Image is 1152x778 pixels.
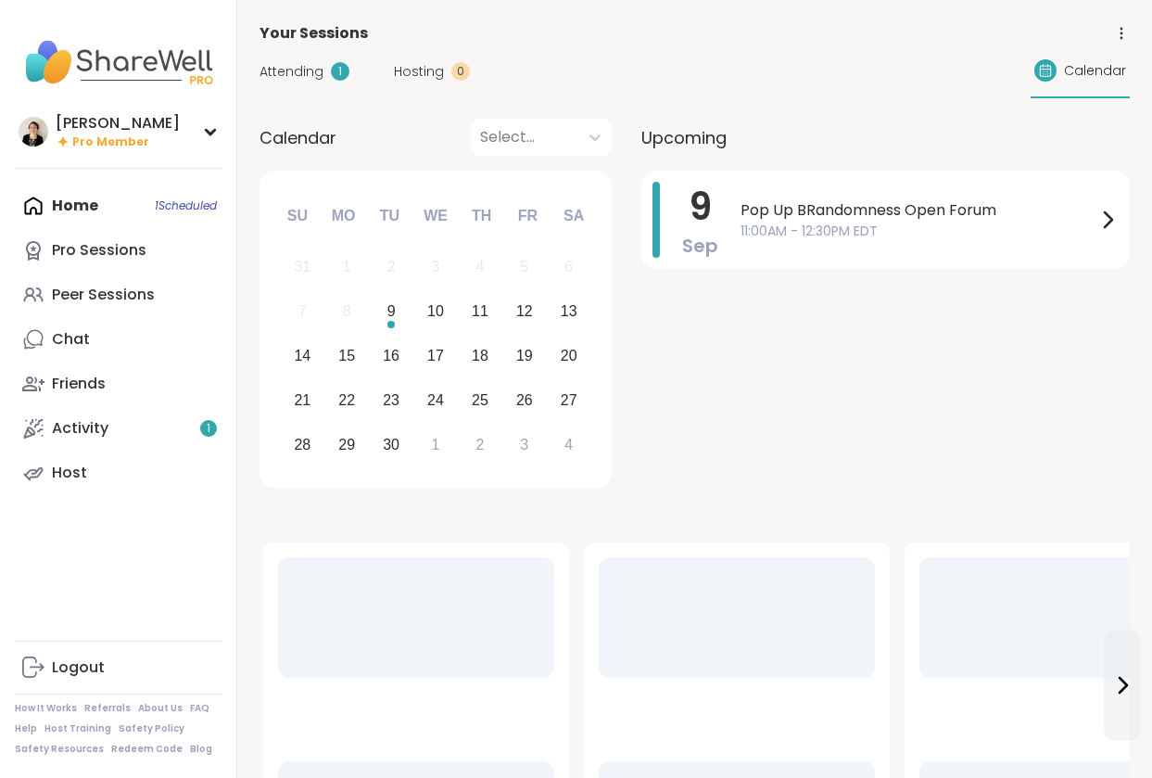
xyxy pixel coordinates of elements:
[372,425,411,465] div: Choose Tuesday, September 30th, 2025
[15,702,77,715] a: How It Works
[383,432,399,457] div: 30
[327,337,367,376] div: Choose Monday, September 15th, 2025
[52,329,90,350] div: Chat
[549,248,589,287] div: Not available Saturday, September 6th, 2025
[338,432,355,457] div: 29
[338,343,355,368] div: 15
[327,380,367,420] div: Choose Monday, September 22nd, 2025
[190,702,209,715] a: FAQ
[520,254,528,279] div: 5
[553,196,594,236] div: Sa
[372,292,411,332] div: Choose Tuesday, September 9th, 2025
[327,248,367,287] div: Not available Monday, September 1st, 2025
[331,62,349,81] div: 1
[394,62,444,82] span: Hosting
[504,248,544,287] div: Not available Friday, September 5th, 2025
[338,388,355,413] div: 22
[416,248,456,287] div: Not available Wednesday, September 3rd, 2025
[564,254,573,279] div: 6
[689,181,712,233] span: 9
[283,248,323,287] div: Not available Sunday, August 31st, 2025
[641,125,727,150] span: Upcoming
[260,125,336,150] span: Calendar
[549,380,589,420] div: Choose Saturday, September 27th, 2025
[52,240,146,261] div: Pro Sessions
[283,425,323,465] div: Choose Sunday, September 28th, 2025
[741,199,1096,222] span: Pop Up BRandomness Open Forum
[462,196,502,236] div: Th
[283,292,323,332] div: Not available Sunday, September 7th, 2025
[327,292,367,332] div: Not available Monday, September 8th, 2025
[507,196,548,236] div: Fr
[52,657,105,678] div: Logout
[561,343,577,368] div: 20
[190,743,212,756] a: Blog
[15,228,222,273] a: Pro Sessions
[343,254,351,279] div: 1
[504,337,544,376] div: Choose Friday, September 19th, 2025
[52,374,106,394] div: Friends
[461,337,500,376] div: Choose Thursday, September 18th, 2025
[294,388,310,413] div: 21
[516,343,533,368] div: 19
[504,380,544,420] div: Choose Friday, September 26th, 2025
[549,337,589,376] div: Choose Saturday, September 20th, 2025
[280,245,590,466] div: month 2025-09
[119,722,184,735] a: Safety Policy
[323,196,363,236] div: Mo
[461,380,500,420] div: Choose Thursday, September 25th, 2025
[84,702,131,715] a: Referrals
[15,743,104,756] a: Safety Resources
[15,317,222,362] a: Chat
[52,463,87,483] div: Host
[415,196,456,236] div: We
[416,425,456,465] div: Choose Wednesday, October 1st, 2025
[277,196,318,236] div: Su
[294,432,310,457] div: 28
[520,432,528,457] div: 3
[461,248,500,287] div: Not available Thursday, September 4th, 2025
[416,337,456,376] div: Choose Wednesday, September 17th, 2025
[15,362,222,406] a: Friends
[549,425,589,465] div: Choose Saturday, October 4th, 2025
[15,406,222,451] a: Activity1
[516,299,533,324] div: 12
[260,22,368,45] span: Your Sessions
[504,292,544,332] div: Choose Friday, September 12th, 2025
[327,425,367,465] div: Choose Monday, September 29th, 2025
[1064,61,1126,81] span: Calendar
[372,337,411,376] div: Choose Tuesday, September 16th, 2025
[427,299,444,324] div: 10
[138,702,183,715] a: About Us
[19,117,48,147] img: Jenne
[369,196,410,236] div: Tu
[561,299,577,324] div: 13
[283,380,323,420] div: Choose Sunday, September 21st, 2025
[461,425,500,465] div: Choose Thursday, October 2nd, 2025
[111,743,183,756] a: Redeem Code
[472,388,488,413] div: 25
[15,722,37,735] a: Help
[15,273,222,317] a: Peer Sessions
[472,343,488,368] div: 18
[741,222,1096,241] span: 11:00AM - 12:30PM EDT
[383,388,399,413] div: 23
[432,254,440,279] div: 3
[283,337,323,376] div: Choose Sunday, September 14th, 2025
[44,722,111,735] a: Host Training
[387,254,396,279] div: 2
[343,299,351,324] div: 8
[387,299,396,324] div: 9
[561,388,577,413] div: 27
[294,254,310,279] div: 31
[416,292,456,332] div: Choose Wednesday, September 10th, 2025
[298,299,307,324] div: 7
[207,421,210,437] span: 1
[52,418,108,439] div: Activity
[549,292,589,332] div: Choose Saturday, September 13th, 2025
[427,343,444,368] div: 17
[372,380,411,420] div: Choose Tuesday, September 23rd, 2025
[475,254,484,279] div: 4
[15,451,222,495] a: Host
[52,285,155,305] div: Peer Sessions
